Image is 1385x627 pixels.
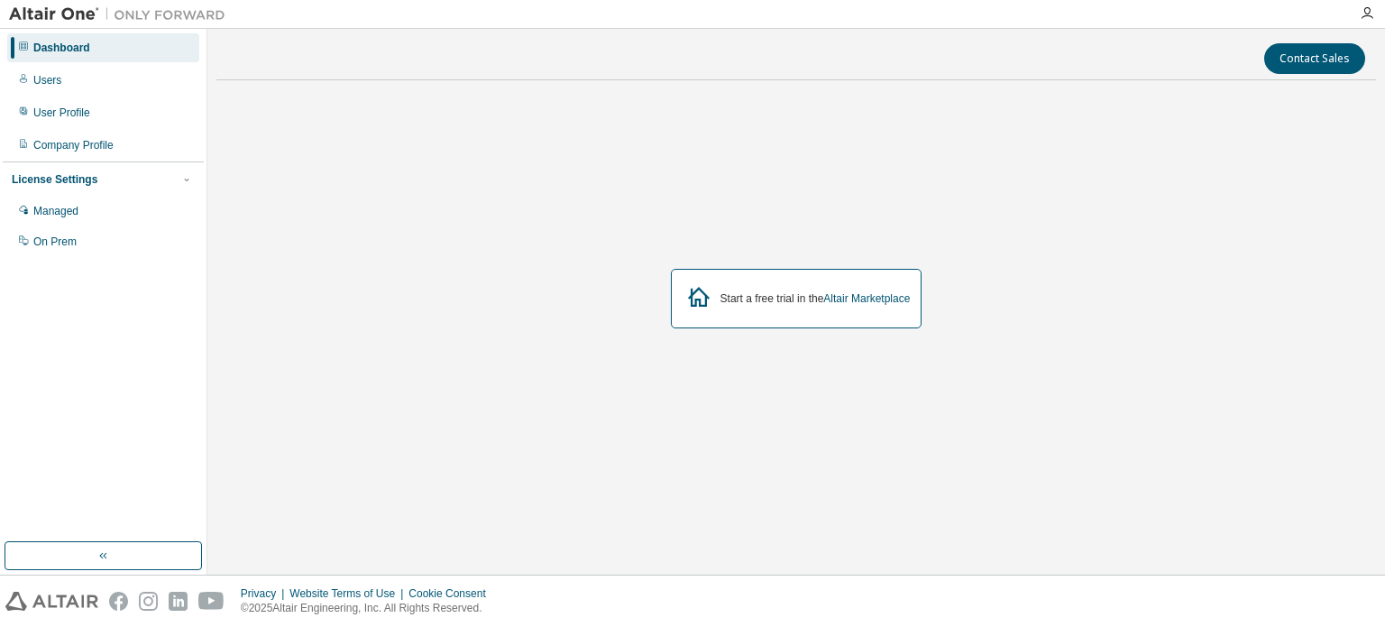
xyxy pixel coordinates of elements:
[198,592,225,611] img: youtube.svg
[12,172,97,187] div: License Settings
[139,592,158,611] img: instagram.svg
[33,138,114,152] div: Company Profile
[33,235,77,249] div: On Prem
[5,592,98,611] img: altair_logo.svg
[33,106,90,120] div: User Profile
[241,586,289,601] div: Privacy
[169,592,188,611] img: linkedin.svg
[109,592,128,611] img: facebook.svg
[9,5,234,23] img: Altair One
[241,601,497,616] p: © 2025 Altair Engineering, Inc. All Rights Reserved.
[720,291,911,306] div: Start a free trial in the
[408,586,496,601] div: Cookie Consent
[823,292,910,305] a: Altair Marketplace
[33,204,78,218] div: Managed
[33,41,90,55] div: Dashboard
[33,73,61,88] div: Users
[289,586,408,601] div: Website Terms of Use
[1264,43,1365,74] button: Contact Sales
